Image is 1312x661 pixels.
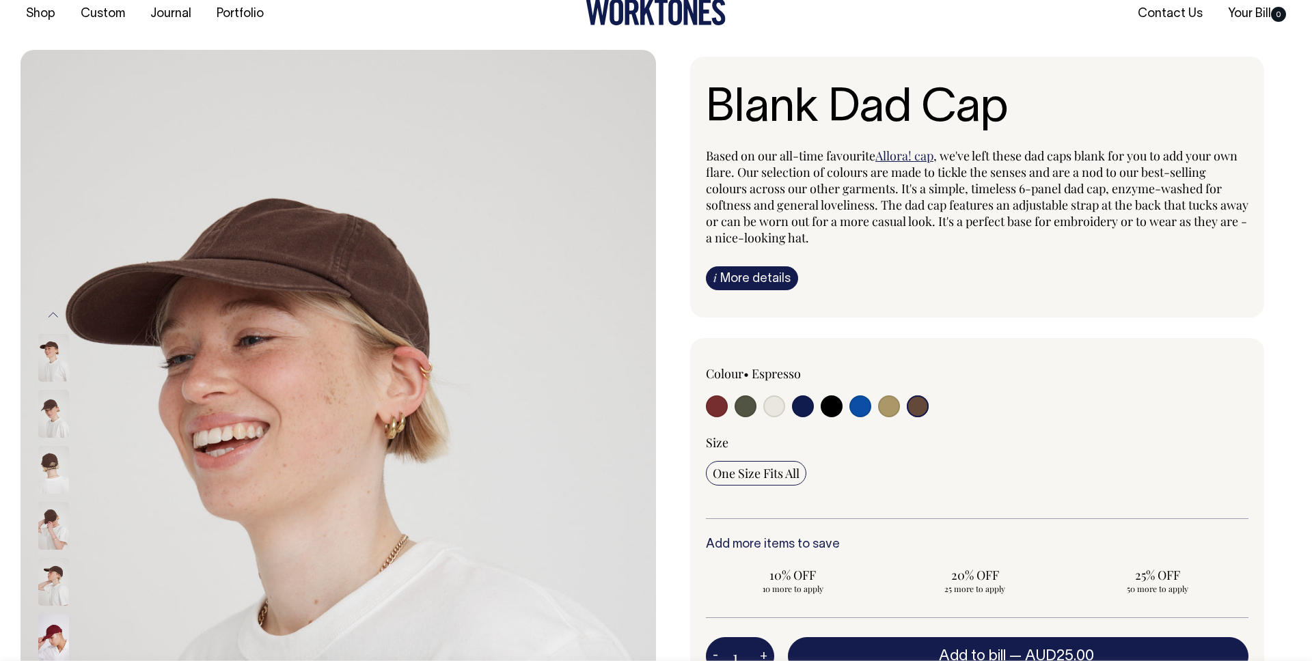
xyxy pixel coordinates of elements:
[895,583,1056,594] span: 25 more to apply
[706,84,1248,135] h1: Blank Dad Cap
[1222,3,1291,25] a: Your Bill0
[1132,3,1208,25] a: Contact Us
[713,567,873,583] span: 10% OFF
[706,461,806,486] input: One Size Fits All
[713,583,873,594] span: 10 more to apply
[706,365,923,382] div: Colour
[706,538,1248,552] h6: Add more items to save
[895,567,1056,583] span: 20% OFF
[875,147,933,164] a: Allora! cap
[706,147,1248,246] span: , we've left these dad caps blank for you to add your own flare. Our selection of colours are mad...
[713,465,799,481] span: One Size Fits All
[75,3,131,25] a: Custom
[38,390,69,438] img: espresso
[743,365,749,382] span: •
[38,502,69,550] img: espresso
[752,365,801,382] label: Espresso
[706,266,798,290] a: iMore details
[1077,583,1238,594] span: 50 more to apply
[38,558,69,606] img: espresso
[706,434,1248,451] div: Size
[211,3,269,25] a: Portfolio
[38,446,69,494] img: espresso
[888,563,1063,598] input: 20% OFF 25 more to apply
[43,299,64,330] button: Previous
[20,3,61,25] a: Shop
[706,563,880,598] input: 10% OFF 10 more to apply
[1271,7,1286,22] span: 0
[145,3,197,25] a: Journal
[713,270,717,285] span: i
[706,147,875,164] span: Based on our all-time favourite
[1070,563,1244,598] input: 25% OFF 50 more to apply
[38,334,69,382] img: espresso
[1077,567,1238,583] span: 25% OFF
